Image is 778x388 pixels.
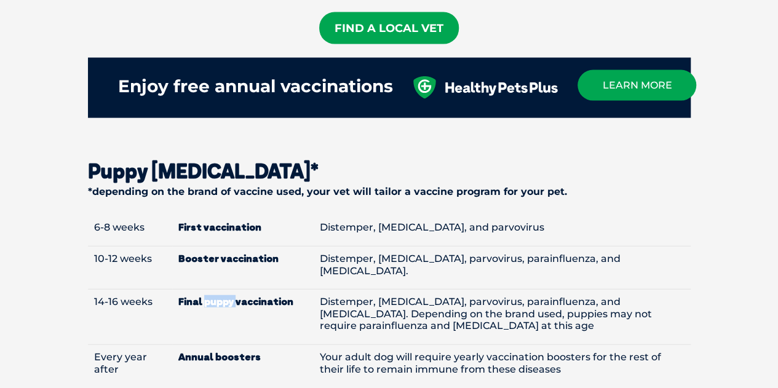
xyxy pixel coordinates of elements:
td: 14-16 weeks [88,290,173,345]
td: Distemper, [MEDICAL_DATA], parvovirus, parainfluenza, and [MEDICAL_DATA]. Depending on the brand ... [314,290,691,345]
td: Every year after [88,344,173,387]
div: Enjoy free annual vaccinations [118,70,393,102]
a: learn more [578,70,696,101]
td: Distemper, [MEDICAL_DATA], parvovirus, parainfluenza, and [MEDICAL_DATA]. [314,246,691,289]
td: 10-12 weeks [88,246,173,289]
a: Find A Local Vet [319,12,459,44]
strong: *depending on the brand of vaccine used, your vet will tailor a vaccine program for your pet. [88,186,567,197]
strong: Final puppy vaccination [178,296,308,307]
strong: Puppy [MEDICAL_DATA]* [88,159,318,183]
strong: First vaccination [178,221,308,233]
strong: Booster vaccination [178,253,308,264]
img: healthy-pets-plus.svg [411,76,558,99]
td: Your adult dog will require yearly vaccination boosters for the rest of their life to remain immu... [314,344,691,387]
td: 6-8 weeks [88,215,173,246]
td: Distemper, [MEDICAL_DATA], and parvovirus [314,215,691,246]
strong: Annual boosters [178,351,308,363]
